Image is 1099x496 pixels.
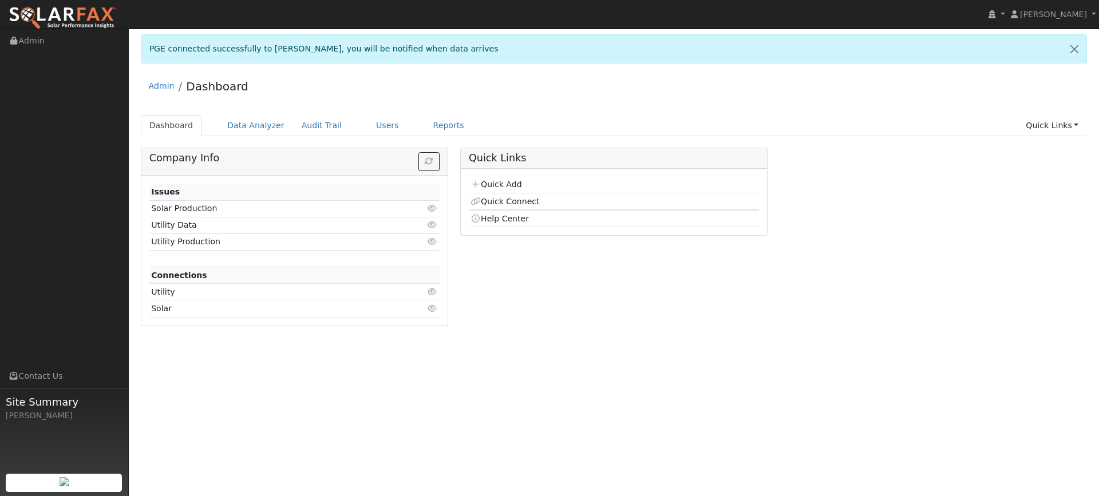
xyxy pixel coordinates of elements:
[60,477,69,486] img: retrieve
[428,221,438,229] i: Click to view
[149,200,393,217] td: Solar Production
[141,34,1088,64] div: PGE connected successfully to [PERSON_NAME], you will be notified when data arrives
[149,81,175,90] a: Admin
[141,115,202,136] a: Dashboard
[186,80,248,93] a: Dashboard
[425,115,473,136] a: Reports
[428,204,438,212] i: Click to view
[471,214,529,223] a: Help Center
[149,300,393,317] td: Solar
[471,197,539,206] a: Quick Connect
[367,115,408,136] a: Users
[6,410,122,422] div: [PERSON_NAME]
[428,304,438,312] i: Click to view
[1017,115,1087,136] a: Quick Links
[151,187,180,196] strong: Issues
[428,288,438,296] i: Click to view
[151,271,207,280] strong: Connections
[149,233,393,250] td: Utility Production
[9,6,116,30] img: SolarFax
[219,115,293,136] a: Data Analyzer
[6,394,122,410] span: Site Summary
[471,180,521,189] a: Quick Add
[149,217,393,233] td: Utility Data
[1062,35,1086,63] a: Close
[1020,10,1087,19] span: [PERSON_NAME]
[428,237,438,245] i: Click to view
[149,152,440,164] h5: Company Info
[293,115,350,136] a: Audit Trail
[149,284,393,300] td: Utility
[469,152,759,164] h5: Quick Links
